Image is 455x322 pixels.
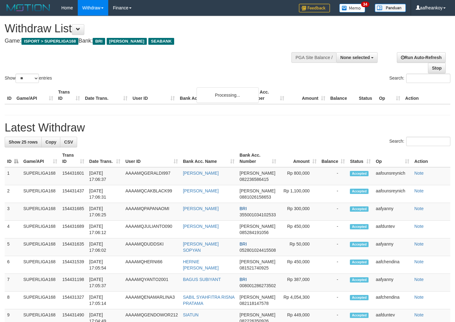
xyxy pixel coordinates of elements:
[350,277,369,283] span: Accepted
[5,203,21,221] td: 3
[5,137,42,147] a: Show 25 rows
[5,22,297,35] h1: Withdraw List
[41,137,60,147] a: Copy
[347,149,373,167] th: Status: activate to sort column ascending
[319,221,348,238] td: -
[375,4,406,12] img: panduan.png
[239,301,268,306] span: Copy 082118147578 to clipboard
[123,274,180,292] td: AAAAMQYANTO2001
[350,313,369,318] span: Accepted
[183,241,219,253] a: [PERSON_NAME] SOPYAN
[287,86,328,104] th: Amount
[14,86,56,104] th: Game/API
[414,224,424,229] a: Note
[123,167,180,185] td: AAAAMQGERALDI997
[279,203,319,221] td: Rp 300,000
[21,149,60,167] th: Game/API: activate to sort column ascending
[87,149,123,167] th: Date Trans.: activate to sort column ascending
[319,256,348,274] td: -
[319,149,348,167] th: Balance: activate to sort column ascending
[350,189,369,194] span: Accepted
[319,238,348,256] td: -
[5,185,21,203] td: 2
[414,188,424,193] a: Note
[87,167,123,185] td: [DATE] 17:06:37
[239,188,275,193] span: [PERSON_NAME]
[5,238,21,256] td: 5
[21,38,78,45] span: ISPORT > SUPERLIGA168
[414,171,424,176] a: Note
[5,38,297,44] h4: Game: Bank:
[279,238,319,256] td: Rp 50,000
[245,86,286,104] th: Bank Acc. Number
[350,242,369,247] span: Accepted
[87,221,123,238] td: [DATE] 17:06:12
[87,292,123,309] td: [DATE] 17:05:14
[239,177,268,182] span: Copy 082236586415 to clipboard
[21,167,60,185] td: SUPERLIGA168
[5,149,21,167] th: ID: activate to sort column descending
[60,292,87,309] td: 154431327
[21,238,60,256] td: SUPERLIGA168
[428,63,446,73] a: Stop
[237,149,279,167] th: Bank Acc. Number: activate to sort column ascending
[239,312,275,317] span: [PERSON_NAME]
[279,167,319,185] td: Rp 800,000
[373,238,412,256] td: aafyanny
[87,274,123,292] td: [DATE] 17:05:37
[299,4,330,12] img: Feedback.jpg
[373,167,412,185] td: aafounsreynich
[319,185,348,203] td: -
[180,149,237,167] th: Bank Acc. Name: activate to sort column ascending
[5,292,21,309] td: 8
[183,312,198,317] a: SIATUN
[373,274,412,292] td: aafyanny
[5,167,21,185] td: 1
[60,185,87,203] td: 154431437
[5,122,450,134] h1: Latest Withdraw
[403,86,450,104] th: Action
[183,188,219,193] a: [PERSON_NAME]
[60,274,87,292] td: 154431198
[82,86,130,104] th: Date Trans.
[350,206,369,212] span: Accepted
[239,224,275,229] span: [PERSON_NAME]
[93,38,105,45] span: BRI
[319,167,348,185] td: -
[183,171,219,176] a: [PERSON_NAME]
[350,171,369,176] span: Accepted
[60,221,87,238] td: 154431689
[60,167,87,185] td: 154431601
[414,312,424,317] a: Note
[183,259,219,270] a: HERNIE [PERSON_NAME]
[350,260,369,265] span: Accepted
[5,256,21,274] td: 6
[412,149,450,167] th: Action
[239,171,275,176] span: [PERSON_NAME]
[389,74,450,83] label: Search:
[64,140,73,145] span: CSV
[350,295,369,300] span: Accepted
[87,203,123,221] td: [DATE] 17:06:25
[373,256,412,274] td: aafchendina
[340,55,370,60] span: None selected
[414,206,424,211] a: Note
[5,274,21,292] td: 7
[87,238,123,256] td: [DATE] 17:06:02
[397,52,446,63] a: Run Auto-Refresh
[56,86,82,104] th: Trans ID
[239,295,275,300] span: [PERSON_NAME]
[123,149,180,167] th: User ID: activate to sort column ascending
[373,292,412,309] td: aafchendina
[239,195,271,200] span: Copy 0881026158653 to clipboard
[279,149,319,167] th: Amount: activate to sort column ascending
[339,4,365,12] img: Button%20Memo.svg
[414,259,424,264] a: Note
[9,140,38,145] span: Show 25 rows
[21,256,60,274] td: SUPERLIGA168
[279,256,319,274] td: Rp 450,000
[328,86,356,104] th: Balance
[197,87,259,103] div: Processing...
[319,292,348,309] td: -
[130,86,177,104] th: User ID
